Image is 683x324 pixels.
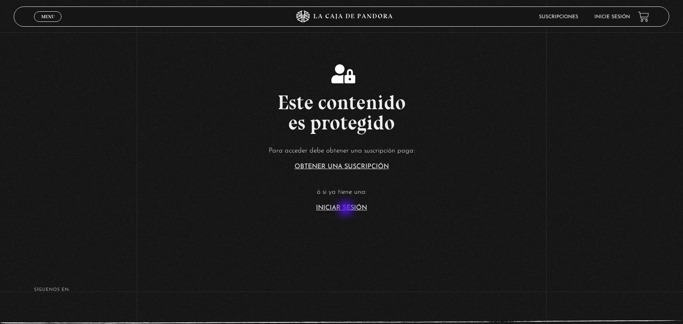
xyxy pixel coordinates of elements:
[638,11,649,22] a: View your shopping cart
[295,163,389,170] a: Obtener una suscripción
[41,14,55,19] span: Menu
[594,15,630,19] a: Inicie sesión
[316,205,367,211] a: Iniciar Sesión
[539,15,578,19] a: Suscripciones
[38,21,57,27] span: Cerrar
[34,288,649,292] h4: SÍguenos en:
